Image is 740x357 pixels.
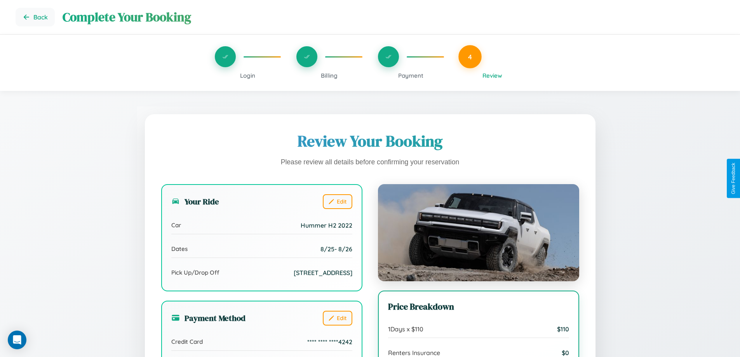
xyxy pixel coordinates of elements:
span: Renters Insurance [388,349,440,357]
span: Payment [398,72,423,79]
button: Edit [323,194,352,209]
img: Hummer H2 [378,184,579,281]
p: Please review all details before confirming your reservation [161,156,579,169]
button: Edit [323,311,352,326]
h3: Payment Method [171,312,246,324]
span: Billing [321,72,338,79]
span: 8 / 25 - 8 / 26 [320,245,352,253]
div: Give Feedback [731,163,736,194]
span: Hummer H2 2022 [301,221,352,229]
div: Open Intercom Messenger [8,331,26,349]
span: 1 Days x $ 110 [388,325,423,333]
span: $ 110 [557,325,569,333]
h3: Your Ride [171,196,219,207]
h3: Price Breakdown [388,301,569,313]
span: Car [171,221,181,229]
button: Go back [16,8,55,26]
span: [STREET_ADDRESS] [294,269,352,277]
span: $ 0 [562,349,569,357]
span: 4 [468,52,472,61]
h1: Complete Your Booking [63,9,724,26]
span: Review [482,72,502,79]
span: Dates [171,245,188,253]
h1: Review Your Booking [161,131,579,152]
span: Pick Up/Drop Off [171,269,219,276]
span: Login [240,72,255,79]
span: Credit Card [171,338,203,345]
